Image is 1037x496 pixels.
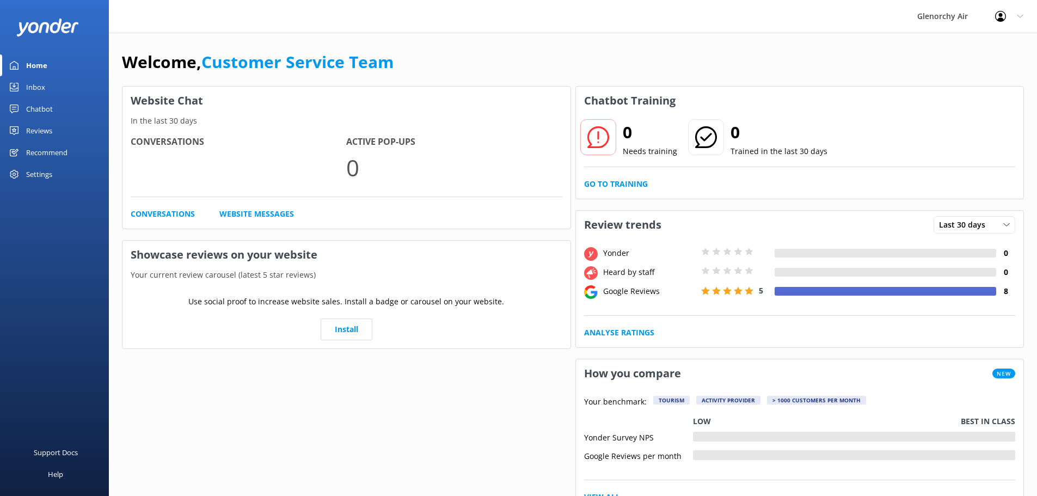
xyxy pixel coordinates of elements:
p: Needs training [623,145,677,157]
div: Tourism [653,396,690,405]
div: Home [26,54,47,76]
div: Yonder [600,247,698,259]
h3: How you compare [576,359,689,388]
p: Your current review carousel (latest 5 star reviews) [122,269,570,281]
p: Use social proof to increase website sales. Install a badge or carousel on your website. [188,296,504,308]
span: New [992,369,1015,378]
h4: 8 [996,285,1015,297]
div: Inbox [26,76,45,98]
a: Go to Training [584,178,648,190]
img: yonder-white-logo.png [16,19,79,36]
span: 5 [759,285,763,296]
div: Recommend [26,142,68,163]
div: Yonder Survey NPS [584,432,693,442]
h4: Conversations [131,135,346,149]
div: Google Reviews [600,285,698,297]
a: Website Messages [219,208,294,220]
div: > 1000 customers per month [767,396,866,405]
p: Best in class [961,415,1015,427]
div: Heard by staff [600,266,698,278]
h2: 0 [623,119,677,145]
div: Activity Provider [696,396,760,405]
p: 0 [346,149,562,186]
p: In the last 30 days [122,115,570,127]
h3: Showcase reviews on your website [122,241,570,269]
h2: 0 [731,119,827,145]
div: Google Reviews per month [584,450,693,460]
span: Last 30 days [939,219,992,231]
div: Support Docs [34,442,78,463]
h1: Welcome, [122,49,394,75]
div: Chatbot [26,98,53,120]
h4: Active Pop-ups [346,135,562,149]
h3: Chatbot Training [576,87,684,115]
div: Help [48,463,63,485]
p: Trained in the last 30 days [731,145,827,157]
p: Your benchmark: [584,396,647,409]
a: Analyse Ratings [584,327,654,339]
h4: 0 [996,266,1015,278]
div: Reviews [26,120,52,142]
h3: Website Chat [122,87,570,115]
p: Low [693,415,711,427]
h4: 0 [996,247,1015,259]
div: Settings [26,163,52,185]
a: Customer Service Team [201,51,394,73]
h3: Review trends [576,211,670,239]
a: Install [321,319,372,340]
a: Conversations [131,208,195,220]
